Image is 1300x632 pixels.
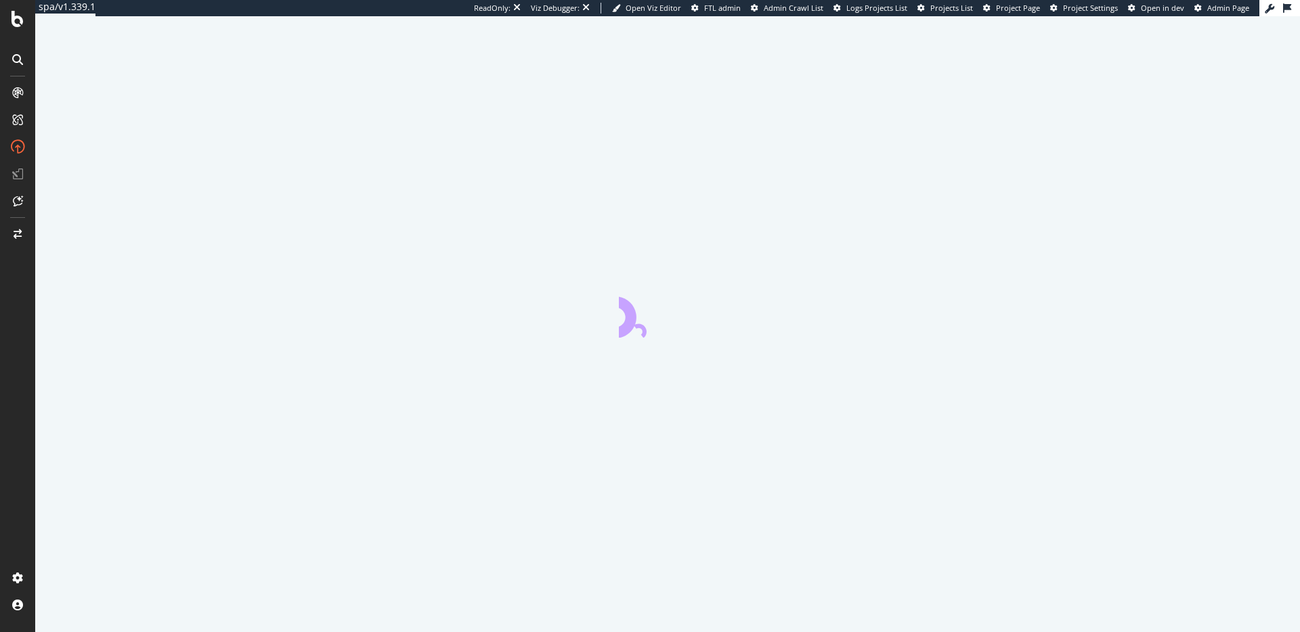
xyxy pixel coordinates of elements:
span: Admin Crawl List [764,3,823,13]
a: Logs Projects List [833,3,907,14]
span: FTL admin [704,3,741,13]
div: animation [619,289,716,338]
a: Projects List [917,3,973,14]
span: Projects List [930,3,973,13]
a: Project Settings [1050,3,1118,14]
span: Open in dev [1141,3,1184,13]
div: Viz Debugger: [531,3,580,14]
span: Project Page [996,3,1040,13]
a: Open in dev [1128,3,1184,14]
a: Admin Crawl List [751,3,823,14]
a: Open Viz Editor [612,3,681,14]
span: Open Viz Editor [626,3,681,13]
div: ReadOnly: [474,3,511,14]
a: FTL admin [691,3,741,14]
span: Admin Page [1207,3,1249,13]
span: Logs Projects List [846,3,907,13]
a: Project Page [983,3,1040,14]
span: Project Settings [1063,3,1118,13]
a: Admin Page [1194,3,1249,14]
